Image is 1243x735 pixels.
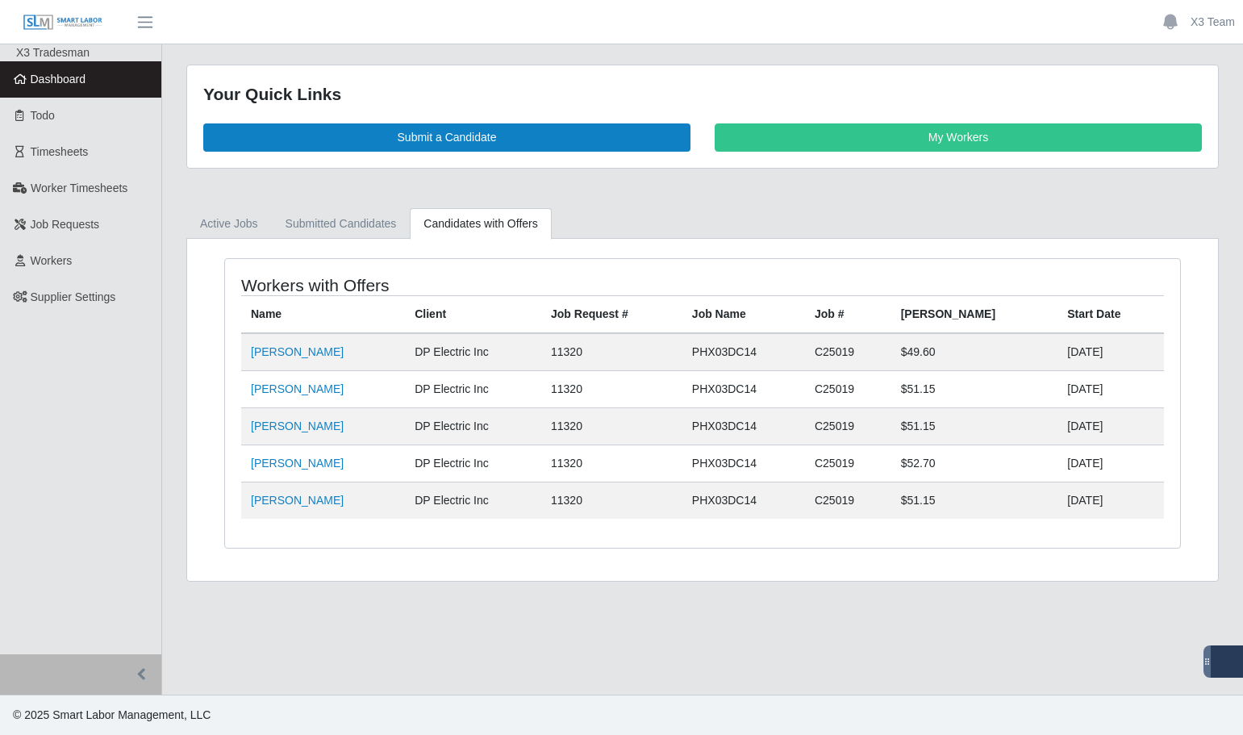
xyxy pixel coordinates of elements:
td: DP Electric Inc [405,370,541,407]
td: [DATE] [1057,445,1164,482]
td: PHX03DC14 [682,333,805,371]
td: DP Electric Inc [405,407,541,445]
a: Submitted Candidates [272,208,411,240]
th: Job Name [682,295,805,333]
td: 11320 [541,407,682,445]
a: X3 Team [1191,14,1235,31]
td: DP Electric Inc [405,482,541,519]
div: Your Quick Links [203,81,1202,107]
a: Candidates with Offers [410,208,551,240]
td: C25019 [805,333,891,371]
img: SLM Logo [23,14,103,31]
td: DP Electric Inc [405,445,541,482]
td: PHX03DC14 [682,445,805,482]
span: Supplier Settings [31,290,116,303]
span: Todo [31,109,55,122]
td: 11320 [541,482,682,519]
th: Start Date [1057,295,1164,333]
td: C25019 [805,407,891,445]
td: [DATE] [1057,407,1164,445]
td: 11320 [541,370,682,407]
td: DP Electric Inc [405,333,541,371]
th: Client [405,295,541,333]
a: [PERSON_NAME] [251,345,344,358]
td: [DATE] [1057,333,1164,371]
td: $51.15 [891,370,1058,407]
th: Job # [805,295,891,333]
span: Job Requests [31,218,100,231]
a: [PERSON_NAME] [251,457,344,470]
td: $51.15 [891,482,1058,519]
td: [DATE] [1057,482,1164,519]
td: PHX03DC14 [682,482,805,519]
td: [DATE] [1057,370,1164,407]
td: 11320 [541,333,682,371]
span: Timesheets [31,145,89,158]
td: C25019 [805,370,891,407]
a: My Workers [715,123,1202,152]
td: 11320 [541,445,682,482]
td: C25019 [805,445,891,482]
td: PHX03DC14 [682,407,805,445]
th: [PERSON_NAME] [891,295,1058,333]
a: [PERSON_NAME] [251,420,344,432]
a: [PERSON_NAME] [251,494,344,507]
td: $52.70 [891,445,1058,482]
td: $49.60 [891,333,1058,371]
th: Name [241,295,405,333]
span: Worker Timesheets [31,182,127,194]
span: Workers [31,254,73,267]
td: $51.15 [891,407,1058,445]
a: Submit a Candidate [203,123,690,152]
td: C25019 [805,482,891,519]
h4: Workers with Offers [241,275,611,295]
span: X3 Tradesman [16,46,90,59]
td: PHX03DC14 [682,370,805,407]
a: [PERSON_NAME] [251,382,344,395]
span: © 2025 Smart Labor Management, LLC [13,708,211,721]
span: Dashboard [31,73,86,86]
a: Active Jobs [186,208,272,240]
th: Job Request # [541,295,682,333]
